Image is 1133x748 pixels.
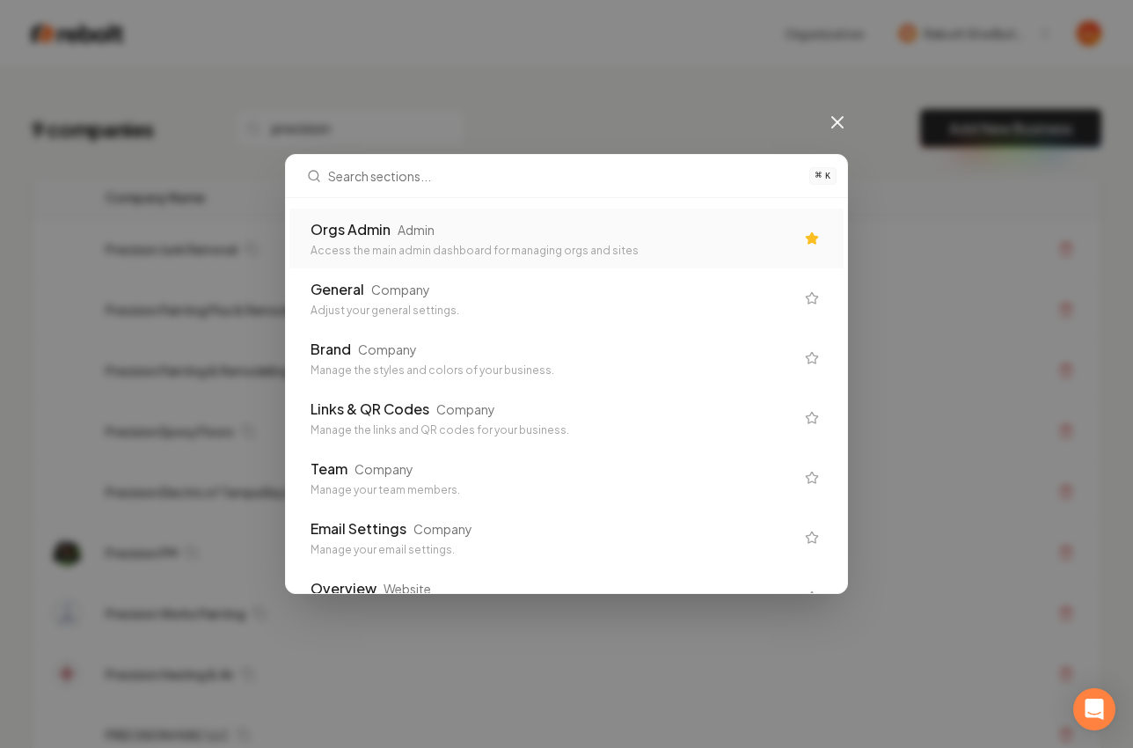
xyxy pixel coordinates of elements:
div: Brand [311,339,351,360]
div: Company [358,341,417,358]
div: Manage the styles and colors of your business. [311,363,794,378]
input: Search sections... [328,155,799,197]
div: Manage your team members. [311,483,794,497]
div: Company [355,460,413,478]
div: Adjust your general settings. [311,304,794,318]
div: Manage the links and QR codes for your business. [311,423,794,437]
div: Team [311,458,347,480]
div: Company [436,400,495,418]
div: Admin [398,221,435,238]
div: Access the main admin dashboard for managing orgs and sites [311,244,794,258]
div: Suggestions [286,198,847,593]
div: Company [413,520,472,538]
div: Company [371,281,430,298]
div: Website [384,580,431,598]
div: Overview [311,578,376,599]
div: Open Intercom Messenger [1073,688,1115,730]
div: Orgs Admin [311,219,391,240]
div: General [311,279,364,300]
div: Email Settings [311,518,406,539]
div: Links & QR Codes [311,399,429,420]
div: Manage your email settings. [311,543,794,557]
